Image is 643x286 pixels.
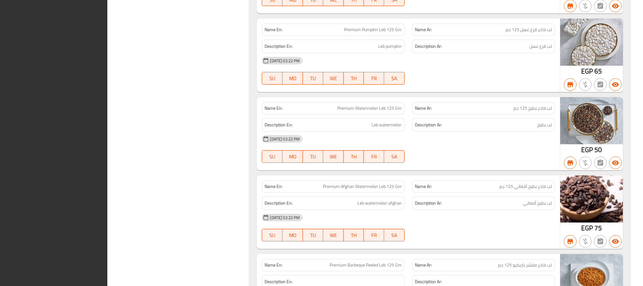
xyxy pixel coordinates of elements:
strong: Description Ar: [415,278,442,286]
button: Not has choices [594,235,607,248]
img: %D9%84%D8%A8_%D9%81%D8%A7%D8%AE%D8%B1_%D9%82%D8%B1%D8%B9_%D8%B9%D8%B3%D9%84_125_%D8%AC%D8%B1%D8%A... [560,19,623,66]
span: EGP [581,65,593,77]
span: TH [346,74,362,83]
strong: Description Ar: [415,199,442,207]
span: EGP [581,222,593,234]
button: SU [262,150,282,163]
strong: Name En: [265,262,282,268]
span: 50 [594,144,602,156]
span: FR [366,152,382,161]
span: لب بطيخ [537,121,552,129]
button: Available [609,157,622,169]
button: TH [344,229,364,241]
span: FR [366,231,382,240]
button: Branch specific item [564,157,576,169]
button: WE [323,229,344,241]
button: SU [262,72,282,85]
span: لب فاخر مقشر باربكيو 125 جم [498,262,552,268]
button: Branch specific item [564,235,576,248]
span: MO [285,231,300,240]
span: WE [326,74,341,83]
span: لب فاخر بطيخ 125 جم [513,105,552,112]
span: SA [387,74,402,83]
span: 75 [594,222,602,234]
span: TU [305,74,321,83]
strong: Name En: [265,183,282,190]
span: لب فاخر قرع عسل 125 جم [506,26,552,33]
strong: Description En: [265,278,292,286]
strong: Name Ar: [415,105,432,112]
span: Premium Afghan Watermelon Leb 125 Gm [323,183,402,190]
span: Leb watermelon [372,121,402,129]
span: SU [265,152,280,161]
button: WE [323,150,344,163]
button: Available [609,235,622,248]
span: [DATE] 02:22 PM [267,215,302,221]
strong: Name Ar: [415,26,432,33]
span: 65 [594,65,602,77]
span: لب قرع عسل [529,42,552,50]
strong: Description En: [265,121,292,129]
strong: Description En: [265,199,292,207]
span: MO [285,74,300,83]
strong: Name En: [265,105,282,112]
span: [DATE] 02:22 PM [267,136,302,142]
span: TU [305,231,321,240]
span: Leb pumpkin [378,42,402,50]
button: Purchased item [579,78,592,91]
button: FR [364,72,384,85]
button: TU [303,72,323,85]
span: Premium Pumpkin Leb 125 Gm [344,26,402,33]
span: TH [346,152,362,161]
span: TU [305,152,321,161]
span: MO [285,152,300,161]
button: Not has choices [594,157,607,169]
span: Leb watermelon afghan [357,199,402,207]
button: Branch specific item [564,78,576,91]
span: SA [387,152,402,161]
button: Purchased item [579,235,592,248]
span: TH [346,231,362,240]
span: SU [265,74,280,83]
button: SA [384,229,405,241]
span: Premium Barbeque Peeled Leb 125 Gm [330,262,402,268]
span: SU [265,231,280,240]
button: MO [282,72,303,85]
button: SA [384,150,405,163]
strong: Description Ar: [415,121,442,129]
span: WE [326,231,341,240]
button: TU [303,229,323,241]
button: TU [303,150,323,163]
span: لب فاخر بطيخ أفغاني 125 جم [499,183,552,190]
button: WE [323,72,344,85]
strong: Name En: [265,26,282,33]
span: Premium Watermelon Leb 125 Gm [337,105,402,112]
span: لب بطيخ أفغاني [523,199,552,207]
button: Purchased item [579,157,592,169]
button: SA [384,72,405,85]
button: TH [344,72,364,85]
span: EGP [581,144,593,156]
button: FR [364,150,384,163]
strong: Name Ar: [415,183,432,190]
strong: Description Ar: [415,42,442,50]
button: MO [282,229,303,241]
strong: Description En: [265,42,292,50]
button: Available [609,78,622,91]
button: Not has choices [594,78,607,91]
img: %D9%84%D8%A8_%D9%81%D8%A7%D8%AE%D8%B1_%D8%A8%D8%B7%D9%8A%D8%AE_125_%D8%AC%D8%B1%D8%A7%D9%85638741... [560,97,623,144]
span: SA [387,231,402,240]
button: TH [344,150,364,163]
span: [DATE] 02:22 PM [267,58,302,64]
img: %D9%84%D8%A8_%D9%81%D8%A7%D8%AE%D8%B1_%D8%A8%D8%B7%D9%8A%D8%AE_%D8%A3%D9%81%D8%BA%D8%A7%D9%86%D9%... [560,175,623,223]
strong: Name Ar: [415,262,432,268]
button: SU [262,229,282,241]
button: FR [364,229,384,241]
span: FR [366,74,382,83]
button: MO [282,150,303,163]
span: WE [326,152,341,161]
